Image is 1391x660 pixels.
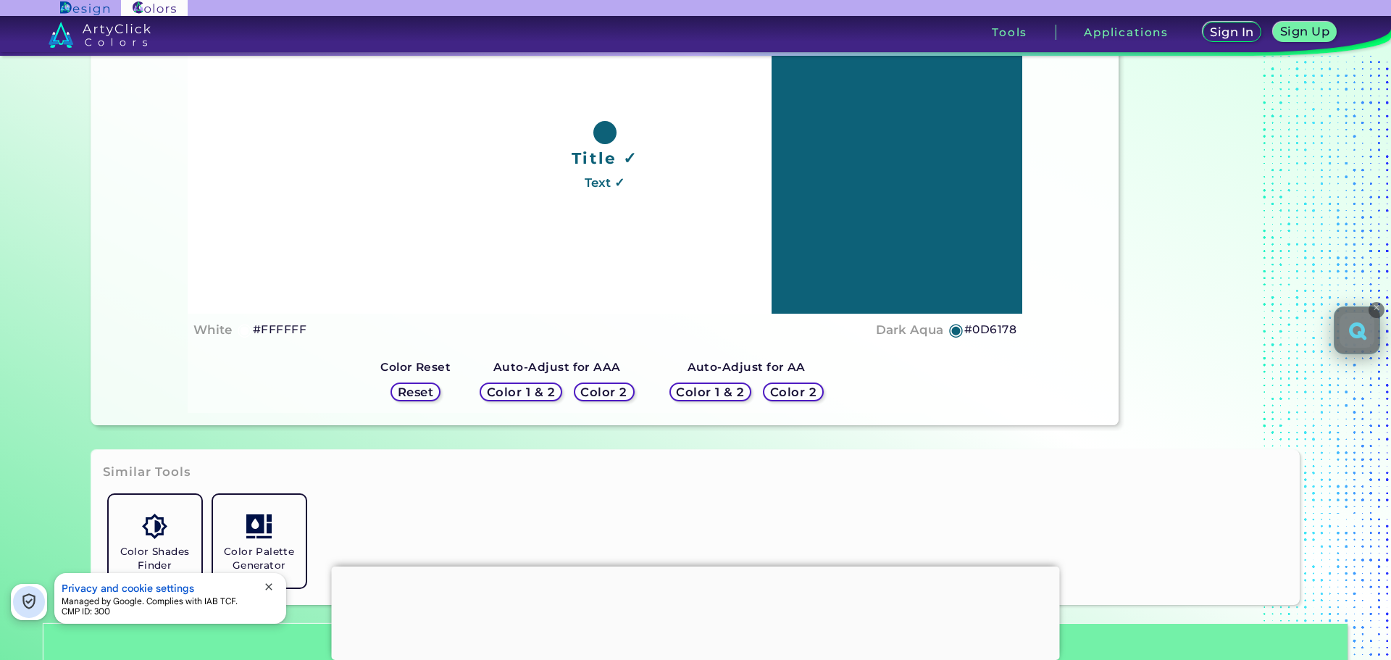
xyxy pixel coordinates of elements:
h3: Tools [992,27,1027,38]
h5: ◉ [948,321,964,338]
strong: Auto-Adjust for AA [688,360,806,374]
h5: Sign In [1212,27,1251,38]
a: Color Palette Generator [207,489,312,593]
h5: Color 2 [583,387,625,398]
img: logo_artyclick_colors_white.svg [49,22,151,48]
h5: #FFFFFF [253,320,306,339]
img: icon_color_shades.svg [142,514,167,539]
h3: Similar Tools [103,464,191,481]
a: Sign Up [1276,23,1333,41]
h3: Applications [1084,27,1169,38]
a: Sign In [1206,23,1259,41]
h5: #0D6178 [964,320,1016,339]
strong: Color Reset [380,360,451,374]
img: ArtyClick Design logo [60,1,109,15]
h1: Title ✓ [572,147,638,169]
h5: Sign Up [1282,26,1327,37]
h5: ◉ [237,321,253,338]
h4: White [193,319,232,341]
h5: Color 1 & 2 [490,387,552,398]
img: icon_col_pal_col.svg [246,514,272,539]
button: Close floating button [1369,302,1384,318]
h5: Color 2 [772,387,814,398]
iframe: Advertisement [332,567,1060,656]
h5: Reset [399,387,432,398]
a: Color Shades Finder [103,489,207,593]
strong: Auto-Adjust for AAA [493,360,621,374]
button: Open extension features [1340,313,1374,348]
h4: Text ✓ [585,172,625,193]
h5: Color Palette Generator [219,545,300,572]
h4: Dark Aqua [876,319,943,341]
h5: Color 1 & 2 [680,387,741,398]
h5: Color Shades Finder [114,545,196,572]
